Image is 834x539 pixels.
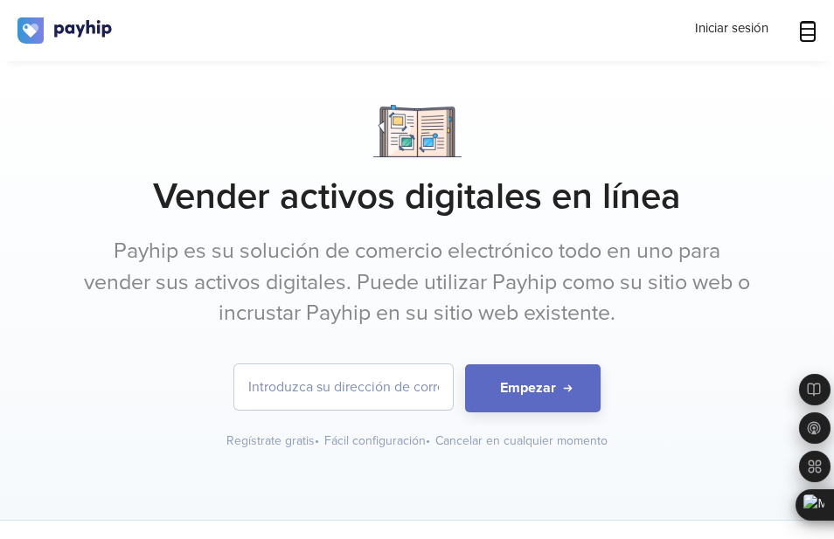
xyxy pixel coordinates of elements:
[234,364,453,410] input: Introduzca su dirección de correo electrónico
[324,432,432,450] div: Fácil configuración
[465,364,601,412] button: Empezar
[695,19,768,38] a: Iniciar sesión
[226,432,321,450] div: Regístrate gratis
[373,105,462,157] img: Notebook.png
[435,432,608,450] div: Cancelar en cualquier momento
[17,17,114,44] img: logo.svg
[83,175,750,218] h1: Vender activos digitales en línea
[315,433,319,448] span: •
[83,236,750,329] p: Payhip es su solución de comercio electrónico todo en uno para vender sus activos digitales. Pued...
[426,433,430,448] span: •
